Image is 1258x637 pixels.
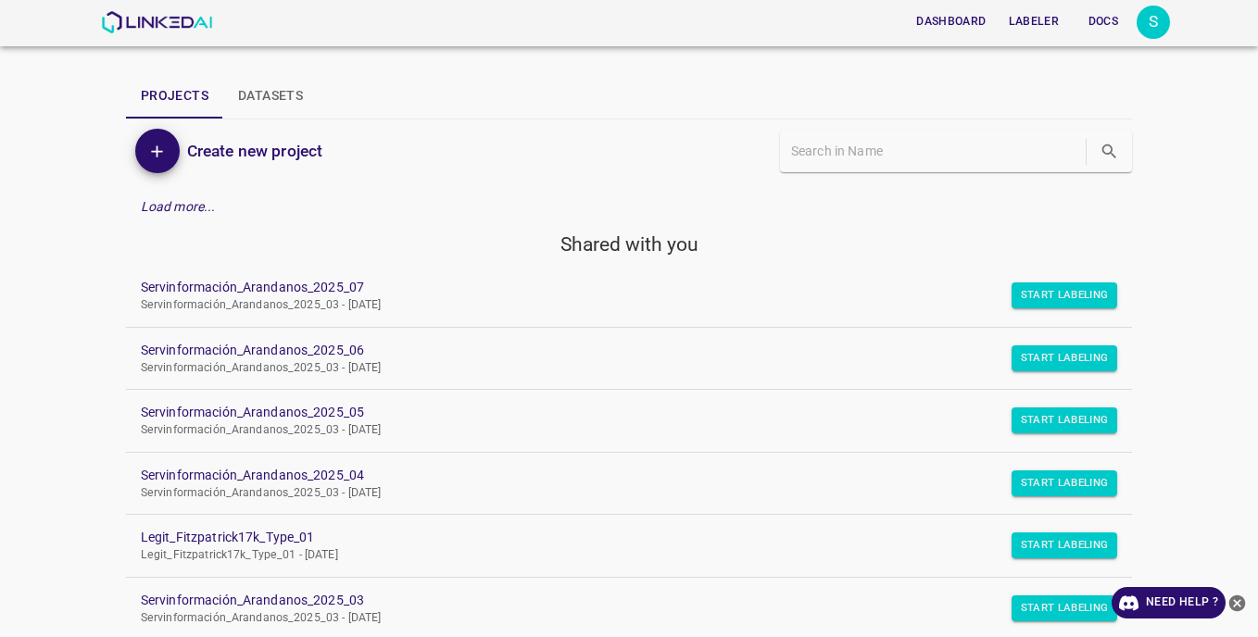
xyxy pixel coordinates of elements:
[141,278,1088,297] a: Servinformación_Arandanos_2025_07
[141,610,1088,627] p: Servinformación_Arandanos_2025_03 - [DATE]
[101,11,213,33] img: LinkedAI
[141,360,1088,377] p: Servinformación_Arandanos_2025_03 - [DATE]
[141,591,1088,610] a: Servinformación_Arandanos_2025_03
[141,199,216,214] em: Load more...
[909,6,993,37] button: Dashboard
[791,138,1082,165] input: Search in Name
[1012,532,1118,558] button: Start Labeling
[1012,407,1118,433] button: Start Labeling
[1137,6,1170,39] div: S
[1090,132,1128,170] button: search
[1012,470,1118,496] button: Start Labeling
[1112,587,1226,618] a: Need Help ?
[126,231,1132,257] h5: Shared with you
[141,485,1088,502] p: Servinformación_Arandanos_2025_03 - [DATE]
[1137,6,1170,39] button: Open settings
[141,403,1088,422] a: Servinformación_Arandanos_2025_05
[126,190,1132,224] div: Load more...
[1012,595,1118,621] button: Start Labeling
[187,138,322,164] h6: Create new project
[1226,587,1249,618] button: close-help
[180,138,322,164] a: Create new project
[1070,3,1137,41] a: Docs
[905,3,997,41] a: Dashboard
[1012,282,1118,308] button: Start Labeling
[1074,6,1133,37] button: Docs
[126,74,223,119] button: Projects
[141,341,1088,360] a: Servinformación_Arandanos_2025_06
[1012,345,1118,371] button: Start Labeling
[141,547,1088,564] p: Legit_Fitzpatrick17k_Type_01 - [DATE]
[141,528,1088,547] a: Legit_Fitzpatrick17k_Type_01
[141,466,1088,485] a: Servinformación_Arandanos_2025_04
[223,74,318,119] button: Datasets
[141,297,1088,314] p: Servinformación_Arandanos_2025_03 - [DATE]
[135,129,180,173] button: Add
[1001,6,1066,37] button: Labeler
[141,422,1088,439] p: Servinformación_Arandanos_2025_03 - [DATE]
[998,3,1070,41] a: Labeler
